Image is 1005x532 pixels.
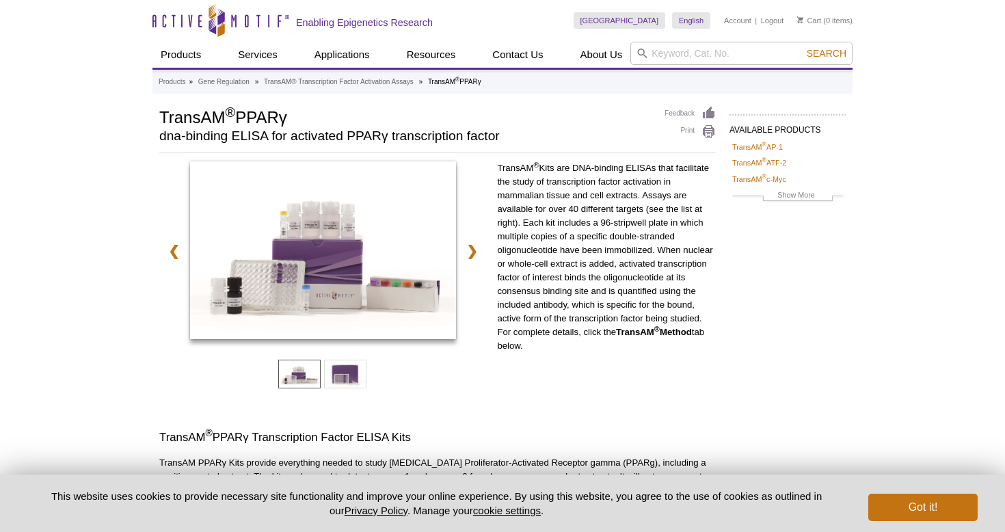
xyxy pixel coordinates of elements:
strong: TransAM Method [616,327,692,337]
a: TransAM®c-Myc [732,173,786,185]
li: TransAM PPARγ [428,78,481,85]
sup: ® [225,105,235,120]
a: Resources [399,42,464,68]
li: » [189,78,193,85]
sup: ® [762,173,766,180]
a: Privacy Policy [345,505,407,516]
a: English [672,12,710,29]
img: Your Cart [797,16,803,23]
a: Feedback [665,106,716,121]
a: Services [230,42,286,68]
a: Gene Regulation [198,76,250,88]
a: Show More [732,189,843,204]
a: TransAM® Transcription Factor Activation Assays [264,76,414,88]
a: Logout [761,16,784,25]
sup: ® [762,141,766,148]
h3: TransAM PPARγ Transcription Factor ELISA Kits [159,429,716,446]
a: Applications [306,42,378,68]
a: TransAM®AP-1 [732,141,783,153]
h2: AVAILABLE PRODUCTS [729,114,846,139]
h1: TransAM PPARγ [159,106,651,127]
sup: ® [205,428,212,439]
a: ❮ [159,235,189,267]
a: Print [665,124,716,139]
sup: ® [654,325,660,333]
a: [GEOGRAPHIC_DATA] [574,12,666,29]
button: Got it! [868,494,978,521]
span: Search [807,48,846,59]
input: Keyword, Cat. No. [630,42,853,65]
a: Account [724,16,751,25]
li: (0 items) [797,12,853,29]
li: » [255,78,259,85]
h2: Enabling Epigenetics Research [296,16,433,29]
a: TransAM®ATF-2 [732,157,786,169]
h2: dna-binding ELISA for activated PPARγ transcription factor [159,130,651,142]
a: ❯ [457,235,487,267]
button: Search [803,47,850,59]
a: Products [159,76,185,88]
p: TransAM PPARγ Kits provide everything needed to study [MEDICAL_DATA] Proliferator-Activated Recep... [159,456,716,511]
p: TransAM Kits are DNA-binding ELISAs that facilitate the study of transcription factor activation ... [497,161,716,353]
li: » [419,78,423,85]
a: Products [152,42,209,68]
a: TransAM PPARγ Kit [190,161,456,343]
li: | [755,12,757,29]
button: cookie settings [473,505,541,516]
sup: ® [533,161,539,169]
sup: ® [455,76,459,83]
a: Cart [797,16,821,25]
a: Contact Us [484,42,551,68]
p: This website uses cookies to provide necessary site functionality and improve your online experie... [27,489,846,518]
img: TransAM PPARγ Kit [190,161,456,339]
sup: ® [762,157,766,164]
a: About Us [572,42,631,68]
